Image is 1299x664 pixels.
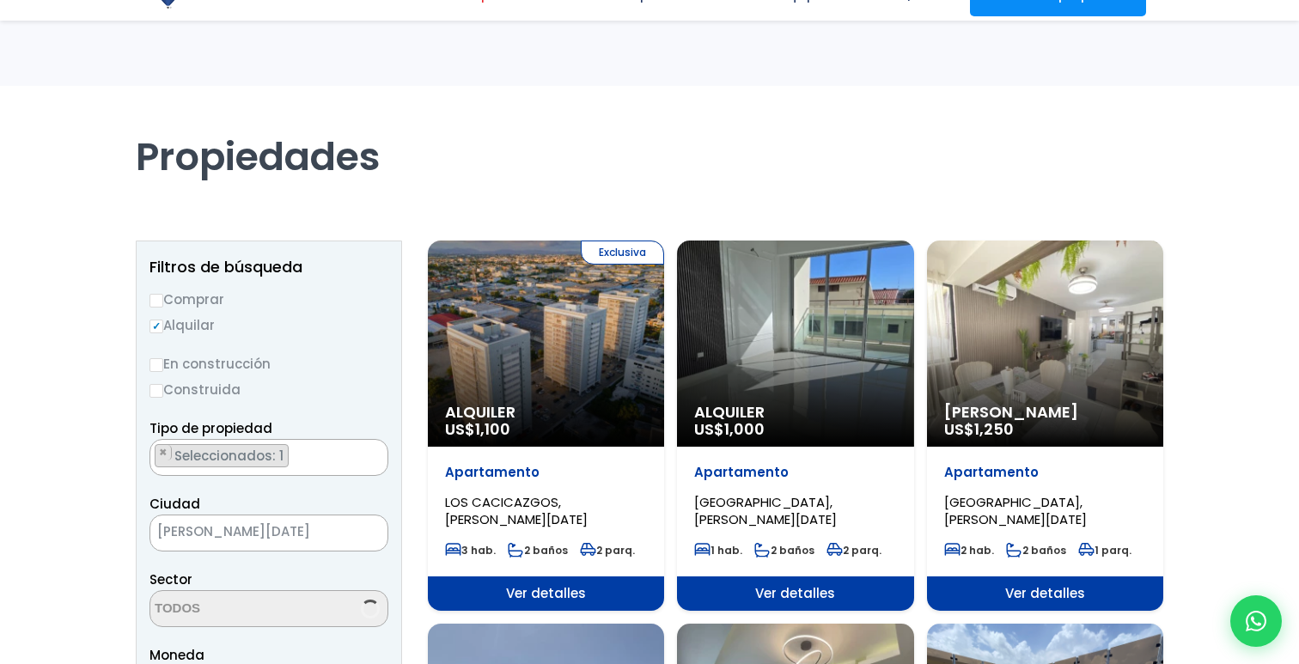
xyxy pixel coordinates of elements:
[677,576,913,611] span: Ver detalles
[927,576,1163,611] span: Ver detalles
[580,543,635,557] span: 2 parq.
[1078,543,1131,557] span: 1 parq.
[581,241,664,265] span: Exclusiva
[445,543,496,557] span: 3 hab.
[149,419,272,437] span: Tipo de propiedad
[369,445,378,460] span: ×
[694,543,742,557] span: 1 hab.
[149,379,388,400] label: Construida
[149,570,192,588] span: Sector
[754,543,814,557] span: 2 baños
[149,495,200,513] span: Ciudad
[445,493,588,528] span: LOS CACICAZGOS, [PERSON_NAME][DATE]
[944,418,1014,440] span: US$
[826,543,881,557] span: 2 parq.
[445,464,647,481] p: Apartamento
[149,294,163,308] input: Comprar
[150,440,160,477] textarea: Search
[149,320,163,333] input: Alquilar
[475,418,510,440] span: 1,100
[345,520,370,547] button: Remove all items
[362,526,370,541] span: ×
[944,464,1146,481] p: Apartamento
[149,289,388,310] label: Comprar
[156,445,172,460] button: Remove item
[694,404,896,421] span: Alquiler
[149,358,163,372] input: En construcción
[155,444,289,467] li: APARTAMENTO
[150,520,345,544] span: SANTO DOMINGO DE GUZMÁN
[944,493,1087,528] span: [GEOGRAPHIC_DATA], [PERSON_NAME][DATE]
[694,464,896,481] p: Apartamento
[149,515,388,551] span: SANTO DOMINGO DE GUZMÁN
[369,444,379,461] button: Remove all items
[428,576,664,611] span: Ver detalles
[428,241,664,611] a: Exclusiva Alquiler US$1,100 Apartamento LOS CACICAZGOS, [PERSON_NAME][DATE] 3 hab. 2 baños 2 parq...
[149,384,163,398] input: Construida
[508,543,568,557] span: 2 baños
[173,447,288,465] span: Seleccionados: 1
[974,418,1014,440] span: 1,250
[150,591,317,628] textarea: Search
[136,86,1163,180] h1: Propiedades
[724,418,765,440] span: 1,000
[149,259,388,276] h2: Filtros de búsqueda
[159,445,168,460] span: ×
[149,314,388,336] label: Alquilar
[944,543,994,557] span: 2 hab.
[694,493,837,528] span: [GEOGRAPHIC_DATA], [PERSON_NAME][DATE]
[1006,543,1066,557] span: 2 baños
[445,418,510,440] span: US$
[149,353,388,375] label: En construcción
[445,404,647,421] span: Alquiler
[694,418,765,440] span: US$
[927,241,1163,611] a: [PERSON_NAME] US$1,250 Apartamento [GEOGRAPHIC_DATA], [PERSON_NAME][DATE] 2 hab. 2 baños 1 parq. ...
[944,404,1146,421] span: [PERSON_NAME]
[677,241,913,611] a: Alquiler US$1,000 Apartamento [GEOGRAPHIC_DATA], [PERSON_NAME][DATE] 1 hab. 2 baños 2 parq. Ver d...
